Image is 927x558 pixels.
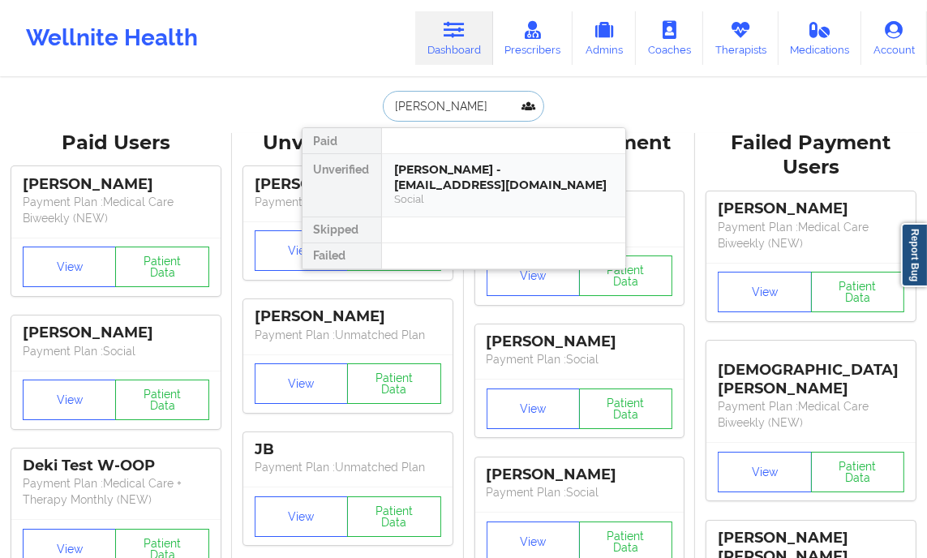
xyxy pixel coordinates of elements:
[255,194,441,210] p: Payment Plan : Unmatched Plan
[901,223,927,287] a: Report Bug
[347,496,440,537] button: Patient Data
[573,11,636,65] a: Admins
[636,11,703,65] a: Coaches
[487,351,673,367] p: Payment Plan : Social
[579,388,672,429] button: Patient Data
[23,380,116,420] button: View
[255,175,441,194] div: [PERSON_NAME]
[255,496,348,537] button: View
[811,272,904,312] button: Patient Data
[115,380,208,420] button: Patient Data
[487,333,673,351] div: [PERSON_NAME]
[493,11,573,65] a: Prescribers
[703,11,779,65] a: Therapists
[303,243,381,269] div: Failed
[255,307,441,326] div: [PERSON_NAME]
[579,255,672,296] button: Patient Data
[23,324,209,342] div: [PERSON_NAME]
[718,200,904,218] div: [PERSON_NAME]
[718,452,811,492] button: View
[487,466,673,484] div: [PERSON_NAME]
[23,194,209,226] p: Payment Plan : Medical Care Biweekly (NEW)
[347,363,440,404] button: Patient Data
[718,219,904,251] p: Payment Plan : Medical Care Biweekly (NEW)
[487,388,580,429] button: View
[243,131,453,156] div: Unverified Users
[255,363,348,404] button: View
[23,175,209,194] div: [PERSON_NAME]
[415,11,493,65] a: Dashboard
[303,217,381,243] div: Skipped
[23,457,209,475] div: Deki Test W-OOP
[487,484,673,500] p: Payment Plan : Social
[11,131,221,156] div: Paid Users
[255,230,348,271] button: View
[255,459,441,475] p: Payment Plan : Unmatched Plan
[395,192,612,206] div: Social
[779,11,862,65] a: Medications
[706,131,916,181] div: Failed Payment Users
[23,343,209,359] p: Payment Plan : Social
[487,255,580,296] button: View
[811,452,904,492] button: Patient Data
[718,272,811,312] button: View
[115,247,208,287] button: Patient Data
[395,162,612,192] div: [PERSON_NAME] - [EMAIL_ADDRESS][DOMAIN_NAME]
[23,475,209,508] p: Payment Plan : Medical Care + Therapy Monthly (NEW)
[303,128,381,154] div: Paid
[255,327,441,343] p: Payment Plan : Unmatched Plan
[718,349,904,398] div: [DEMOGRAPHIC_DATA][PERSON_NAME]
[718,398,904,431] p: Payment Plan : Medical Care Biweekly (NEW)
[861,11,927,65] a: Account
[303,154,381,217] div: Unverified
[23,247,116,287] button: View
[255,440,441,459] div: JB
